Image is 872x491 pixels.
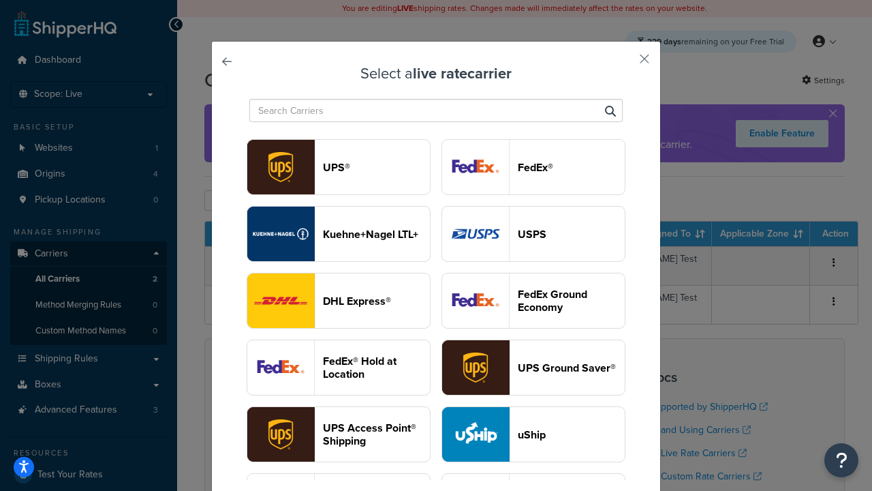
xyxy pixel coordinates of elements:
[442,140,509,194] img: fedEx logo
[247,207,314,261] img: reTransFreight logo
[247,273,431,329] button: dhl logoDHL Express®
[323,355,430,381] header: FedEx® Hold at Location
[824,443,858,477] button: Open Resource Center
[323,295,430,308] header: DHL Express®
[247,406,431,462] button: accessPoint logoUPS Access Point® Shipping
[441,139,625,195] button: fedEx logoFedEx®
[247,139,431,195] button: ups logoUPS®
[441,340,625,396] button: surePost logoUPS Ground Saver®
[518,288,625,314] header: FedEx Ground Economy
[413,62,512,85] strong: live rate carrier
[323,161,430,174] header: UPS®
[441,406,625,462] button: uShip logouShip
[442,340,509,395] img: surePost logo
[518,161,625,174] header: FedEx®
[441,273,625,329] button: smartPost logoFedEx Ground Economy
[247,273,314,328] img: dhl logo
[247,340,314,395] img: fedExLocation logo
[247,206,431,262] button: reTransFreight logoKuehne+Nagel LTL+
[441,206,625,262] button: usps logoUSPS
[247,340,431,396] button: fedExLocation logoFedEx® Hold at Location
[518,361,625,374] header: UPS Ground Saver®
[323,228,430,241] header: Kuehne+Nagel LTL+
[442,207,509,261] img: usps logo
[518,428,625,441] header: uShip
[246,65,626,82] h3: Select a
[247,407,314,462] img: accessPoint logo
[442,407,509,462] img: uShip logo
[518,228,625,241] header: USPS
[247,140,314,194] img: ups logo
[323,421,430,447] header: UPS Access Point® Shipping
[442,273,509,328] img: smartPost logo
[249,99,623,122] input: Search Carriers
